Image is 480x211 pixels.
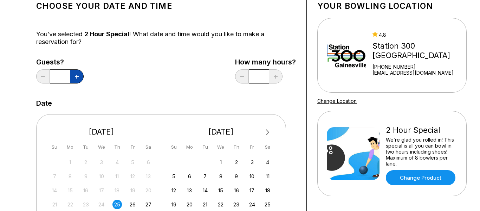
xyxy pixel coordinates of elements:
div: Not available Monday, September 22nd, 2025 [65,200,75,209]
div: Su [50,142,59,152]
div: Tu [200,142,210,152]
div: Choose Wednesday, October 15th, 2025 [216,186,226,195]
div: Choose Saturday, October 25th, 2025 [263,200,272,209]
label: Date [36,99,52,107]
div: Choose Saturday, October 18th, 2025 [263,186,272,195]
div: Station 300 [GEOGRAPHIC_DATA] [372,41,463,60]
div: Choose Thursday, October 9th, 2025 [232,172,241,181]
label: Guests? [36,58,84,66]
div: Choose Saturday, October 11th, 2025 [263,172,272,181]
div: Choose Saturday, September 27th, 2025 [144,200,153,209]
div: Not available Saturday, September 13th, 2025 [144,172,153,181]
img: Station 300 Gainesville [327,29,366,82]
a: Change Product [386,170,455,185]
div: 4.8 [372,32,463,38]
div: Choose Wednesday, October 1st, 2025 [216,157,226,167]
div: Not available Friday, September 12th, 2025 [128,172,137,181]
div: Choose Thursday, October 2nd, 2025 [232,157,241,167]
div: Choose Wednesday, October 8th, 2025 [216,172,226,181]
button: Next Month [262,127,273,138]
div: Not available Monday, September 15th, 2025 [65,186,75,195]
div: Not available Thursday, September 11th, 2025 [112,172,122,181]
div: Choose Friday, September 26th, 2025 [128,200,137,209]
label: How many hours? [235,58,296,66]
div: Th [112,142,122,152]
div: [PHONE_NUMBER] [372,64,463,70]
div: Not available Wednesday, September 24th, 2025 [97,200,106,209]
div: Not available Tuesday, September 16th, 2025 [81,186,91,195]
div: Choose Monday, October 13th, 2025 [185,186,194,195]
div: Not available Saturday, September 6th, 2025 [144,157,153,167]
div: Not available Tuesday, September 9th, 2025 [81,172,91,181]
div: Not available Sunday, September 14th, 2025 [50,186,59,195]
h1: Choose your Date and time [36,1,296,11]
div: Choose Sunday, October 5th, 2025 [169,172,179,181]
div: We [216,142,226,152]
div: We [97,142,106,152]
div: Not available Sunday, September 21st, 2025 [50,200,59,209]
div: Not available Monday, September 1st, 2025 [65,157,75,167]
div: Choose Wednesday, October 22nd, 2025 [216,200,226,209]
div: Not available Thursday, September 18th, 2025 [112,186,122,195]
div: Choose Sunday, October 12th, 2025 [169,186,179,195]
div: Choose Friday, October 17th, 2025 [247,186,257,195]
div: Choose Sunday, October 19th, 2025 [169,200,179,209]
div: Not available Wednesday, September 10th, 2025 [97,172,106,181]
div: Tu [81,142,91,152]
div: Not available Sunday, September 7th, 2025 [50,172,59,181]
div: Sa [263,142,272,152]
div: [DATE] [167,127,275,137]
div: Not available Wednesday, September 3rd, 2025 [97,157,106,167]
div: Not available Thursday, September 4th, 2025 [112,157,122,167]
div: Choose Thursday, September 25th, 2025 [112,200,122,209]
div: [DATE] [47,127,156,137]
div: Fr [128,142,137,152]
div: Choose Friday, October 3rd, 2025 [247,157,257,167]
div: Not available Saturday, September 20th, 2025 [144,186,153,195]
span: 2 Hour Special [84,30,129,38]
div: We’re glad you rolled in! This special is all you can bowl in two hours including shoes! Maximum ... [386,137,457,167]
a: [EMAIL_ADDRESS][DOMAIN_NAME] [372,70,463,76]
div: Not available Wednesday, September 17th, 2025 [97,186,106,195]
div: Not available Friday, September 19th, 2025 [128,186,137,195]
div: Mo [185,142,194,152]
div: Choose Thursday, October 23rd, 2025 [232,200,241,209]
div: Not available Tuesday, September 2nd, 2025 [81,157,91,167]
div: Choose Monday, October 6th, 2025 [185,172,194,181]
div: Mo [65,142,75,152]
div: Choose Monday, October 20th, 2025 [185,200,194,209]
div: Choose Tuesday, October 21st, 2025 [200,200,210,209]
div: Th [232,142,241,152]
div: You’ve selected ! What date and time would you like to make a reservation for? [36,30,296,46]
div: Choose Friday, October 24th, 2025 [247,200,257,209]
div: Choose Tuesday, October 7th, 2025 [200,172,210,181]
div: Choose Thursday, October 16th, 2025 [232,186,241,195]
img: 2 Hour Special [327,127,380,180]
div: Not available Monday, September 8th, 2025 [65,172,75,181]
div: Fr [247,142,257,152]
a: Change Location [317,98,357,104]
h1: Your bowling location [317,1,467,11]
div: Not available Tuesday, September 23rd, 2025 [81,200,91,209]
div: Sa [144,142,153,152]
div: Su [169,142,179,152]
div: Choose Friday, October 10th, 2025 [247,172,257,181]
div: Choose Saturday, October 4th, 2025 [263,157,272,167]
div: Not available Friday, September 5th, 2025 [128,157,137,167]
div: Choose Tuesday, October 14th, 2025 [200,186,210,195]
div: 2 Hour Special [386,125,457,135]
